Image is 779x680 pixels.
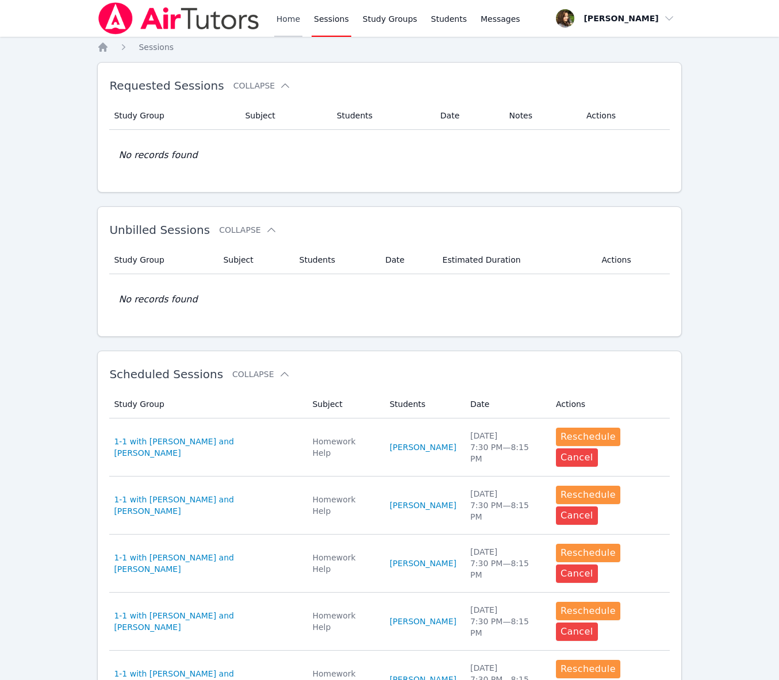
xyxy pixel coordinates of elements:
th: Subject [238,102,329,130]
nav: Breadcrumb [97,41,681,53]
th: Students [383,390,463,418]
a: [PERSON_NAME] [390,500,456,511]
button: Cancel [556,623,598,641]
th: Actions [580,102,670,130]
span: Unbilled Sessions [109,223,210,237]
a: [PERSON_NAME] [390,441,456,453]
button: Reschedule [556,544,620,562]
button: Collapse [233,80,291,91]
button: Reschedule [556,602,620,620]
button: Reschedule [556,660,620,678]
div: Homework Help [312,552,375,575]
th: Subject [305,390,382,418]
div: [DATE] 7:30 PM — 8:15 PM [470,604,542,639]
th: Date [378,246,435,274]
a: [PERSON_NAME] [390,558,456,569]
a: 1-1 with [PERSON_NAME] and [PERSON_NAME] [114,436,298,459]
th: Students [293,246,379,274]
div: [DATE] 7:30 PM — 8:15 PM [470,430,542,464]
th: Actions [549,390,670,418]
span: Scheduled Sessions [109,367,223,381]
tr: 1-1 with [PERSON_NAME] and [PERSON_NAME]Homework Help[PERSON_NAME][DATE]7:30 PM—8:15 PMReschedule... [109,593,669,651]
th: Students [330,102,433,130]
button: Cancel [556,506,598,525]
div: Homework Help [312,436,375,459]
th: Date [433,102,502,130]
th: Study Group [109,102,238,130]
button: Collapse [219,224,277,236]
td: No records found [109,274,669,325]
a: 1-1 with [PERSON_NAME] and [PERSON_NAME] [114,552,298,575]
button: Reschedule [556,428,620,446]
span: Sessions [139,43,174,52]
th: Actions [595,246,670,274]
th: Study Group [109,390,305,418]
button: Cancel [556,564,598,583]
a: 1-1 with [PERSON_NAME] and [PERSON_NAME] [114,494,298,517]
th: Notes [502,102,580,130]
img: Air Tutors [97,2,260,34]
span: Messages [481,13,520,25]
div: Homework Help [312,494,375,517]
th: Date [463,390,549,418]
span: Requested Sessions [109,79,224,93]
tr: 1-1 with [PERSON_NAME] and [PERSON_NAME]Homework Help[PERSON_NAME][DATE]7:30 PM—8:15 PMReschedule... [109,418,669,477]
a: 1-1 with [PERSON_NAME] and [PERSON_NAME] [114,610,298,633]
button: Cancel [556,448,598,467]
a: [PERSON_NAME] [390,616,456,627]
a: Sessions [139,41,174,53]
div: Homework Help [312,610,375,633]
button: Collapse [232,368,290,380]
td: No records found [109,130,669,180]
div: [DATE] 7:30 PM — 8:15 PM [470,546,542,581]
div: [DATE] 7:30 PM — 8:15 PM [470,488,542,523]
button: Reschedule [556,486,620,504]
tr: 1-1 with [PERSON_NAME] and [PERSON_NAME]Homework Help[PERSON_NAME][DATE]7:30 PM—8:15 PMReschedule... [109,535,669,593]
th: Estimated Duration [436,246,595,274]
th: Subject [216,246,292,274]
th: Study Group [109,246,216,274]
tr: 1-1 with [PERSON_NAME] and [PERSON_NAME]Homework Help[PERSON_NAME][DATE]7:30 PM—8:15 PMReschedule... [109,477,669,535]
